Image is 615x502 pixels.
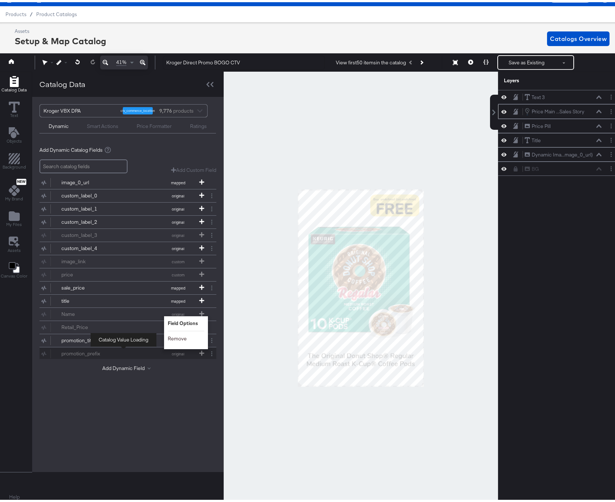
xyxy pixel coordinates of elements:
strong: 9,776 [158,102,173,115]
span: Catalog Data [1,85,27,91]
span: Products [5,9,26,15]
div: Catalog Data [39,77,86,87]
span: Objects [7,136,22,142]
button: Price Pill [524,120,551,128]
span: Background [3,162,26,168]
span: Canvas Color [1,271,27,277]
div: Setup & Map Catalog [15,33,106,45]
div: Title [532,135,541,142]
span: My Files [6,219,22,225]
span: original [158,244,198,249]
button: Text [4,98,24,119]
button: Layer Options [607,148,615,156]
div: View first 50 items in the catalog [336,57,406,64]
div: products [158,102,180,115]
button: Layer Options [607,91,615,99]
button: Add Custom Field [171,165,216,171]
button: promotion_titleoriginal [39,332,207,345]
div: sale_price [61,282,114,289]
button: Next Product [416,54,426,67]
div: Price Main ...Sales Story [532,106,584,113]
span: / [26,9,36,15]
div: Field Options [168,318,204,325]
button: Layer Options [607,163,615,170]
span: Text [10,110,18,116]
button: sale_pricemapped [39,279,207,292]
div: sale_pricemapped [39,279,216,292]
button: Layer Options [607,120,615,128]
button: image_0_urlmapped [39,174,207,187]
span: My Brand [5,194,23,200]
span: original [158,191,198,196]
button: Catalogs Overview [547,29,610,44]
span: original [158,336,198,341]
button: Save as Existing [498,54,555,67]
div: Layers [504,75,578,82]
div: custom_label_2 [61,216,114,223]
button: titlemapped [39,292,207,305]
div: custom_label_0original [39,187,216,200]
button: Layer Options [607,106,615,113]
button: NewMy Brand [1,175,27,202]
div: Price Pill [532,121,551,128]
div: titlemapped [39,292,216,305]
button: Add Text [2,124,26,144]
div: pricecustom [39,266,216,279]
a: Help [9,491,20,498]
button: custom_label_0original [39,187,207,200]
span: Catalogs Overview [550,31,607,42]
button: Text 3 [524,91,545,99]
a: Product Catalogs [36,9,77,15]
input: Search catalog fields [39,157,128,171]
div: Dynamic [49,121,69,128]
div: custom_label_1original [39,200,216,213]
span: original [158,204,198,210]
span: Assets [8,245,21,251]
button: Remove [168,333,187,340]
div: Retail_Priceoriginal [39,319,216,332]
button: Dynamic Ima...mage_0_url) [524,149,593,156]
div: ctv_commerce_location [123,105,153,112]
div: image_linkcustom [39,253,216,266]
button: Assets [3,232,25,253]
button: Layer Options [607,134,615,142]
div: custom_label_0 [61,190,114,197]
div: custom_label_2original [39,214,216,226]
button: Title [524,135,541,142]
button: Add Dynamic Field [102,363,153,370]
div: custom_label_1 [61,203,114,210]
div: Price Formatter [137,121,172,128]
span: 41% [116,57,126,64]
div: Nameoriginal [39,306,216,318]
div: promotion_prefixoriginal [39,345,216,358]
div: custom_label_4original [39,240,216,253]
span: mapped [158,283,198,288]
span: mapped [158,297,198,302]
button: Help [4,488,25,502]
span: Add Dynamic Catalog Fields [39,144,103,151]
div: Kroger VBX DPA [43,102,117,115]
div: Text 3 [532,92,545,99]
div: title [61,295,114,302]
div: promotion_titleoriginal [39,332,216,345]
span: original [158,218,198,223]
div: Smart Actions [87,121,118,128]
div: custom_label_4 [61,243,114,250]
span: mapped [158,178,198,183]
div: Dynamic Ima...mage_0_url) [532,149,593,156]
button: Add Files [2,207,26,227]
button: custom_label_1original [39,200,207,213]
div: custom_label_3original [39,227,216,239]
span: New [16,177,26,182]
button: Price Main ...Sales Story [524,105,585,113]
button: custom_label_2original [39,214,207,226]
div: Assets [15,26,106,33]
div: image_0_urlmapped [39,174,216,187]
div: promotion_title [61,335,114,342]
button: custom_label_4original [39,240,207,253]
div: Ratings [190,121,207,128]
div: image_0_url [61,177,114,184]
